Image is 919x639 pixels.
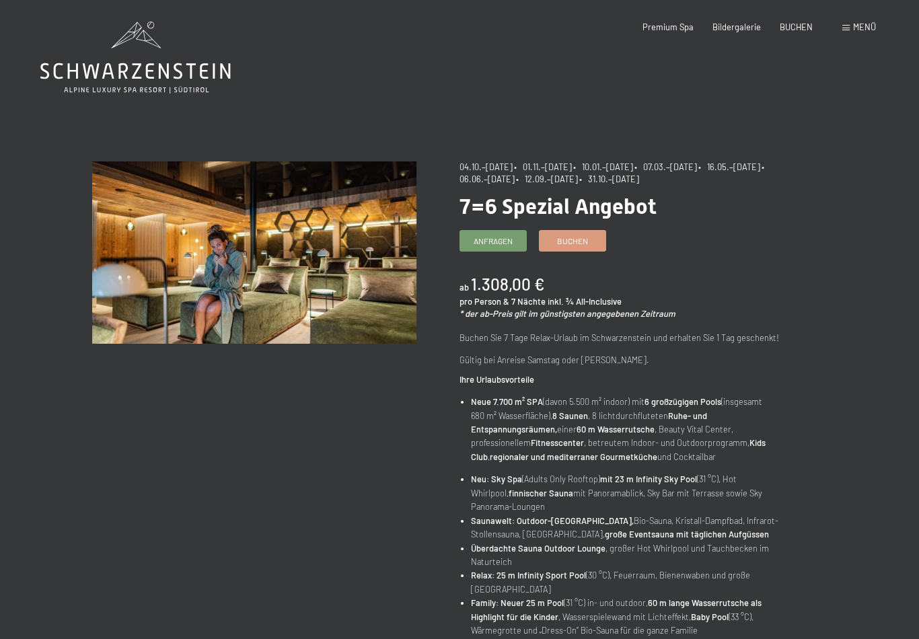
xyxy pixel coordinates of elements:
[459,331,784,344] p: Buchen Sie 7 Tage Relax-Urlaub im Schwarzenstein und erhalten Sie 1 Tag geschenkt!
[516,174,578,184] span: • 12.09.–[DATE]
[557,235,588,247] span: Buchen
[471,515,634,526] strong: Saunawelt: Outdoor-[GEOGRAPHIC_DATA],
[579,174,639,184] span: • 31.10.–[DATE]
[552,410,588,421] strong: 8 Saunen
[642,22,694,32] a: Premium Spa
[471,474,522,484] strong: Neu: Sky Spa
[471,596,784,637] li: (31 °C) in- und outdoor, , Wasserspielewand mit Lichteffekt, (33 °C), Wärmegrotte und „Dress-On“ ...
[573,161,633,172] span: • 10.01.–[DATE]
[471,395,784,463] li: (davon 5.500 m² indoor) mit (insgesamt 680 m² Wasserfläche), , 8 lichtdurchfluteten einer , Beaut...
[780,22,813,32] a: BUCHEN
[459,353,784,367] p: Gültig bei Anreise Samstag oder [PERSON_NAME].
[691,611,729,622] strong: Baby Pool
[459,308,675,319] em: * der ab-Preis gilt im günstigsten angegebenen Zeitraum
[459,374,534,385] strong: Ihre Urlaubsvorteile
[471,597,762,622] strong: 60 m lange Wasserrutsche als Highlight für die Kinder
[600,474,697,484] strong: mit 23 m Infinity Sky Pool
[511,296,546,307] span: 7 Nächte
[459,161,513,172] span: 04.10.–[DATE]
[471,543,605,554] strong: Überdachte Sauna Outdoor Lounge
[329,351,440,365] span: Einwilligung Marketing*
[92,161,416,344] img: 7=6 Spezial Angebot
[645,396,721,407] strong: 6 großzügigen Pools
[471,437,766,461] strong: Kids Club
[471,570,586,580] strong: Relax: 25 m Infinity Sport Pool
[531,437,584,448] strong: Fitnesscenter
[471,274,544,294] b: 1.308,00 €
[474,235,513,247] span: Anfragen
[459,296,509,307] span: pro Person &
[712,22,761,32] a: Bildergalerie
[540,231,605,251] a: Buchen
[471,568,784,596] li: (30 °C), Feuerraum, Bienenwaben und große [GEOGRAPHIC_DATA]
[460,231,526,251] a: Anfragen
[471,514,784,541] li: Bio-Sauna, Kristall-Dampfbad, Infrarot-Stollensauna, [GEOGRAPHIC_DATA],
[698,161,760,172] span: • 16.05.–[DATE]
[459,161,768,184] span: • 06.06.–[DATE]
[514,161,572,172] span: • 01.11.–[DATE]
[471,410,707,435] strong: Ruhe- und Entspannungsräumen,
[605,529,769,539] strong: große Eventsauna mit täglichen Aufgüssen
[577,424,655,435] strong: 60 m Wasserrutsche
[459,282,469,293] span: ab
[853,22,876,32] span: Menü
[471,597,564,608] strong: Family: Neuer 25 m Pool
[471,396,543,407] strong: Neue 7.700 m² SPA
[548,296,622,307] span: inkl. ¾ All-Inclusive
[509,488,573,498] strong: finnischer Sauna
[490,451,657,462] strong: regionaler und mediterraner Gourmetküche
[634,161,697,172] span: • 07.03.–[DATE]
[471,472,784,513] li: (Adults Only Rooftop) (31 °C), Hot Whirlpool, mit Panoramablick, Sky Bar mit Terrasse sowie Sky P...
[459,194,657,219] span: 7=6 Spezial Angebot
[471,541,784,569] li: , großer Hot Whirlpool und Tauchbecken im Naturteich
